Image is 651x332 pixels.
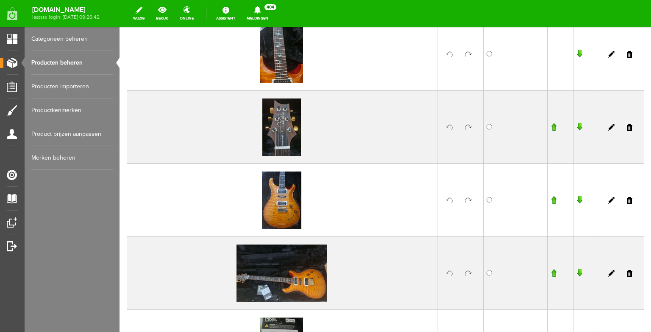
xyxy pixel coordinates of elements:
[31,146,113,170] a: Merken beheren
[31,98,113,122] a: Productkenmerken
[211,4,240,23] a: Assistent
[507,170,513,177] a: Verwijderen
[32,8,100,12] strong: [DOMAIN_NAME]
[143,71,181,129] img: whatsapp-image-2025-07-18-at-19.38.01-2-.jpeg
[507,97,513,104] a: Verwijderen
[488,97,495,104] a: Bewerken
[507,24,513,31] a: Verwijderen
[128,4,150,23] a: wijzig
[31,51,113,75] a: Producten beheren
[151,4,173,23] a: bekijk
[488,243,495,250] a: Bewerken
[142,144,182,202] img: whatsapp-image-2025-07-18-at-19.38.01-1-.jpeg
[32,15,100,20] span: laatste login: [DATE] 09:26:42
[31,27,113,51] a: Categorieën beheren
[175,4,199,23] a: online
[242,4,273,23] a: Meldingen404
[488,170,495,177] a: Bewerken
[31,75,113,98] a: Producten importeren
[264,4,276,10] span: 404
[117,217,208,275] img: whatsapp-image-2025-07-18-at-19.38.01.jpeg
[31,122,113,146] a: Product prijzen aanpassen
[488,24,495,31] a: Bewerken
[507,243,513,250] a: Verwijderen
